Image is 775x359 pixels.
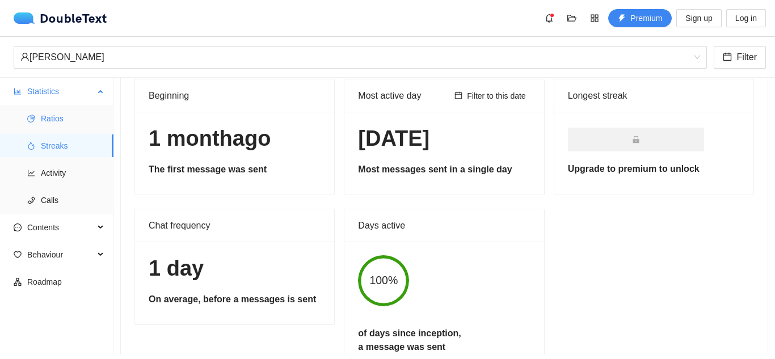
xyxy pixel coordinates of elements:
[630,12,662,24] span: Premium
[618,14,626,23] span: thunderbolt
[632,136,640,143] span: lock
[736,50,757,64] span: Filter
[723,52,732,63] span: calendar
[27,216,94,239] span: Contents
[20,52,30,61] span: user
[27,80,94,103] span: Statistics
[14,12,40,24] img: logo
[149,163,321,176] h5: The first message was sent
[358,275,409,286] span: 100%
[14,223,22,231] span: message
[676,9,721,27] button: Sign up
[358,79,450,112] div: Most active day
[14,251,22,259] span: heart
[563,14,580,23] span: folder-open
[735,12,757,24] span: Log in
[149,79,321,112] div: Beginning
[41,162,104,184] span: Activity
[27,196,35,204] span: phone
[20,47,700,68] span: Atsuki Kamurizaki
[41,134,104,157] span: Streaks
[27,115,35,123] span: pie-chart
[714,46,766,69] button: calendarFilter
[568,162,740,176] h5: Upgrade to premium to unlock
[454,91,462,100] span: calendar
[27,243,94,266] span: Behaviour
[20,47,690,68] div: [PERSON_NAME]
[14,12,107,24] a: logoDoubleText
[358,163,530,176] h5: Most messages sent in a single day
[27,271,104,293] span: Roadmap
[14,87,22,95] span: bar-chart
[41,189,104,212] span: Calls
[149,125,321,152] h1: 1 month ago
[685,12,712,24] span: Sign up
[149,209,321,242] div: Chat frequency
[41,107,104,130] span: Ratios
[586,14,603,23] span: appstore
[450,89,530,103] button: calendarFilter to this date
[608,9,672,27] button: thunderboltPremium
[563,9,581,27] button: folder-open
[149,293,321,306] h5: On average, before a messages is sent
[467,90,526,102] span: Filter to this date
[358,327,461,354] h5: of days since inception, a message was sent
[14,278,22,286] span: apartment
[358,125,530,152] h1: [DATE]
[586,9,604,27] button: appstore
[149,255,321,282] h1: 1 day
[568,88,740,103] div: Longest streak
[541,14,558,23] span: bell
[27,169,35,177] span: line-chart
[726,9,766,27] button: Log in
[540,9,558,27] button: bell
[14,12,107,24] div: DoubleText
[358,209,530,242] div: Days active
[27,142,35,150] span: fire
